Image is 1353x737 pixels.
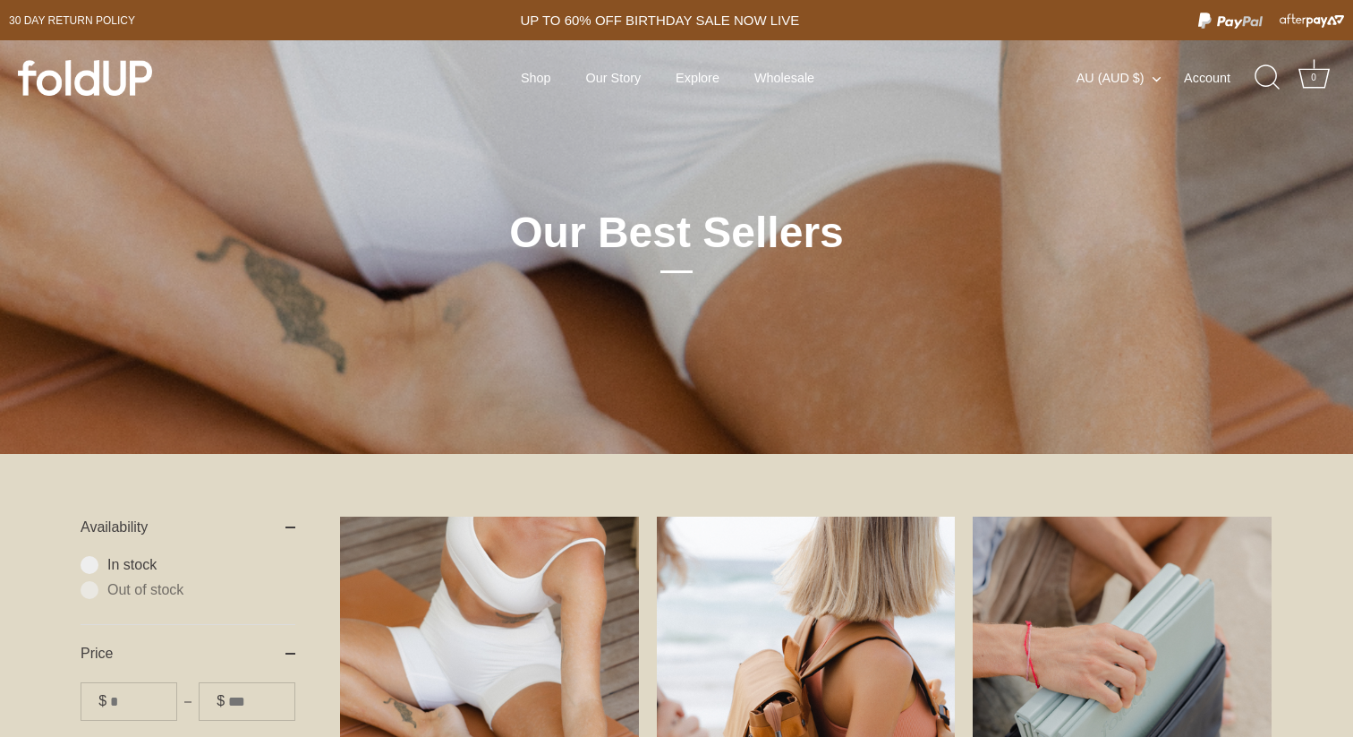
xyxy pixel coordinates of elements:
span: $ [217,692,225,709]
span: In stock [107,556,295,574]
span: Out of stock [107,581,295,599]
a: Search [1248,58,1288,98]
a: 30 day Return policy [9,10,135,31]
a: Our Story [570,61,656,95]
a: foldUP [18,60,277,96]
summary: Price [81,625,295,682]
h1: Our Best Sellers [377,206,976,273]
a: Cart [1294,58,1333,98]
a: Explore [660,61,735,95]
summary: Availability [81,499,295,556]
button: AU (AUD $) [1076,70,1180,86]
a: Account [1184,67,1262,89]
a: Wholesale [739,61,830,95]
input: From [110,683,176,720]
input: To [228,683,294,720]
span: $ [98,692,106,709]
div: Primary navigation [477,61,859,95]
a: Shop [506,61,566,95]
div: 0 [1305,69,1323,87]
img: foldUP [18,60,152,96]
